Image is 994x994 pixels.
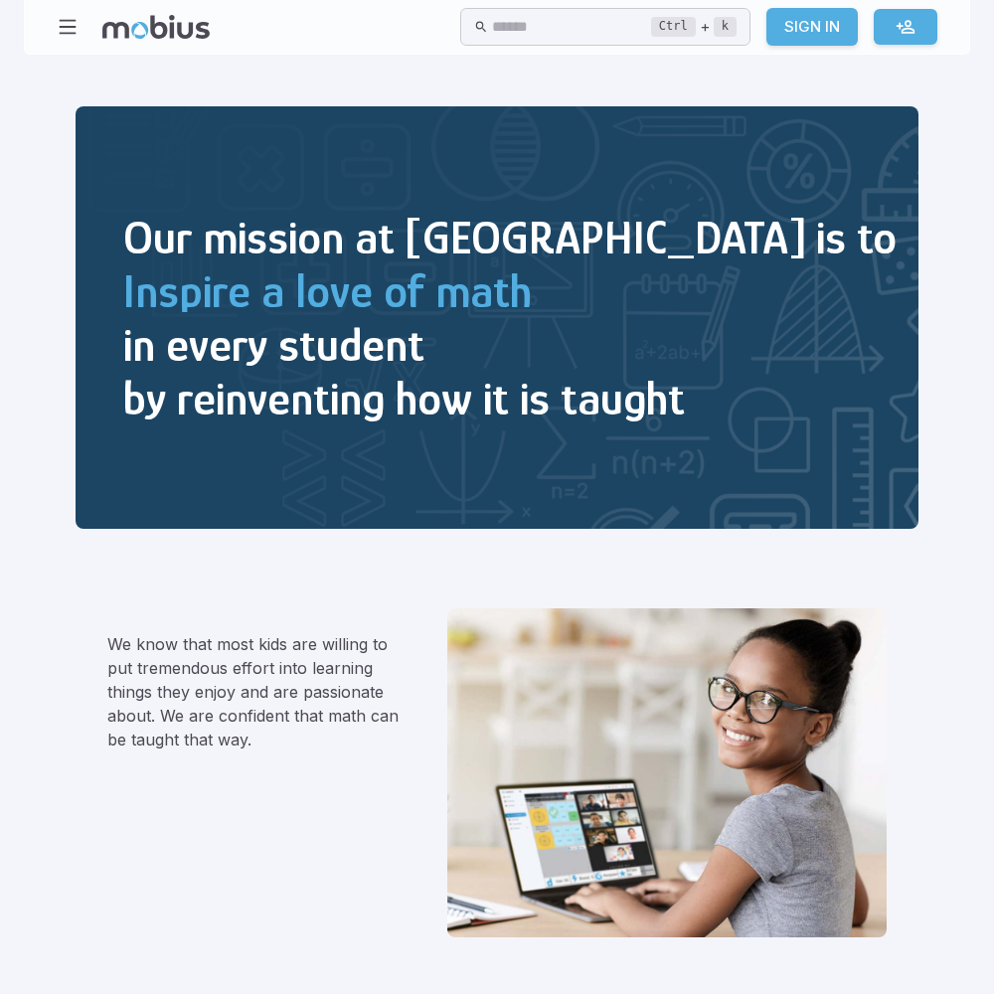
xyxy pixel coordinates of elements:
h2: Our mission at [GEOGRAPHIC_DATA] is to [123,211,897,264]
img: We believe that learning math can and should be fun. [447,608,887,937]
h2: in every student [123,318,897,372]
p: We know that most kids are willing to put tremendous effort into learning things they enjoy and a... [107,632,400,751]
kbd: k [714,17,737,37]
kbd: Ctrl [651,17,696,37]
div: + [651,15,737,39]
h2: by reinventing how it is taught [123,372,897,425]
img: Inspire [76,106,918,530]
h2: Inspire a love of math [123,264,897,318]
a: Sign In [766,8,858,46]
